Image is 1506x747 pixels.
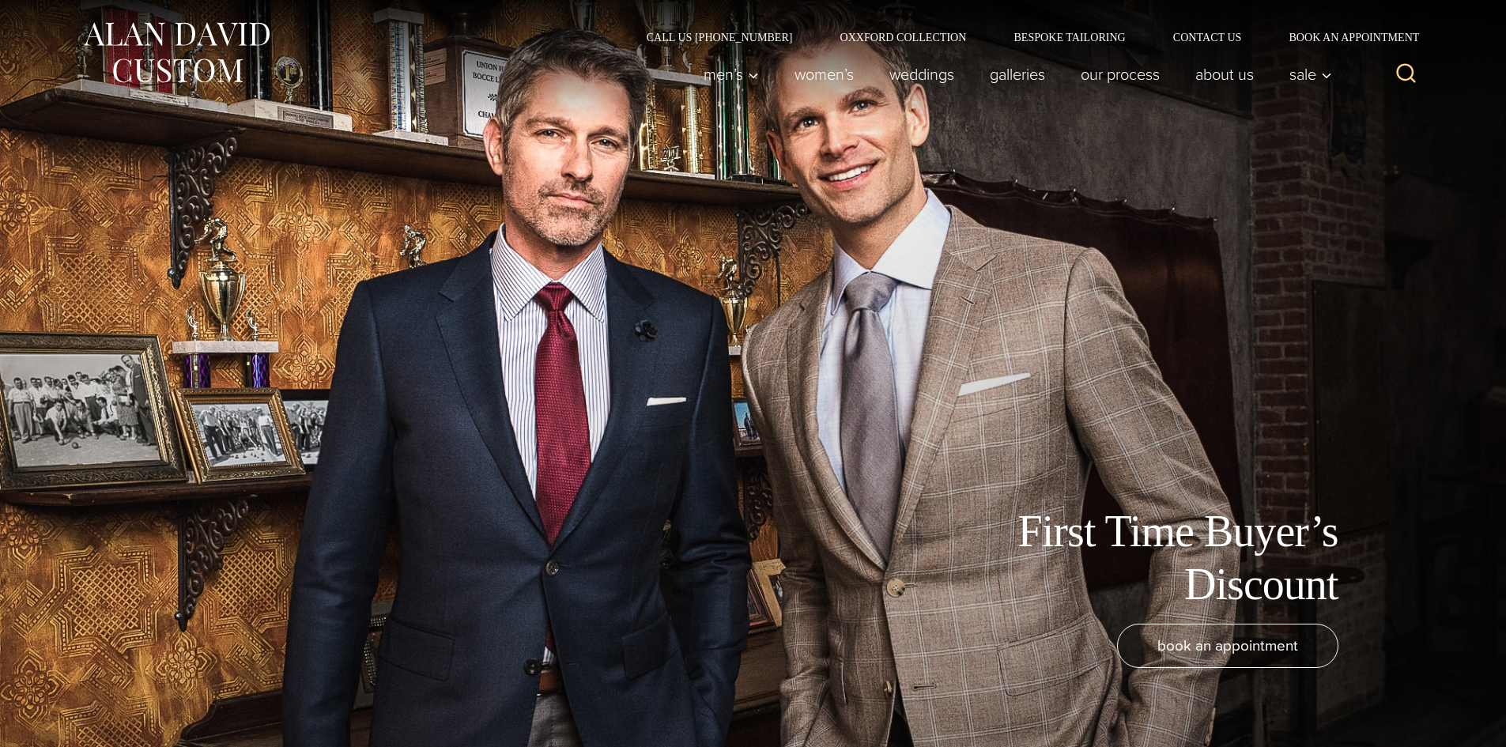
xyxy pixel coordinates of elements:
nav: Secondary Navigation [623,32,1425,43]
a: About Us [1177,58,1271,90]
a: weddings [871,58,972,90]
button: View Search Form [1387,55,1425,93]
nav: Primary Navigation [685,58,1340,90]
span: Men’s [704,66,759,82]
span: Sale [1289,66,1332,82]
span: book an appointment [1157,634,1298,657]
a: Oxxford Collection [816,32,990,43]
a: Book an Appointment [1265,32,1425,43]
h1: First Time Buyer’s Discount [983,505,1338,611]
a: Call Us [PHONE_NUMBER] [623,32,817,43]
a: Contact Us [1149,32,1266,43]
a: Bespoke Tailoring [990,32,1149,43]
img: Alan David Custom [81,17,271,88]
a: book an appointment [1117,624,1338,668]
a: Our Process [1063,58,1177,90]
a: Women’s [776,58,871,90]
a: Galleries [972,58,1063,90]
